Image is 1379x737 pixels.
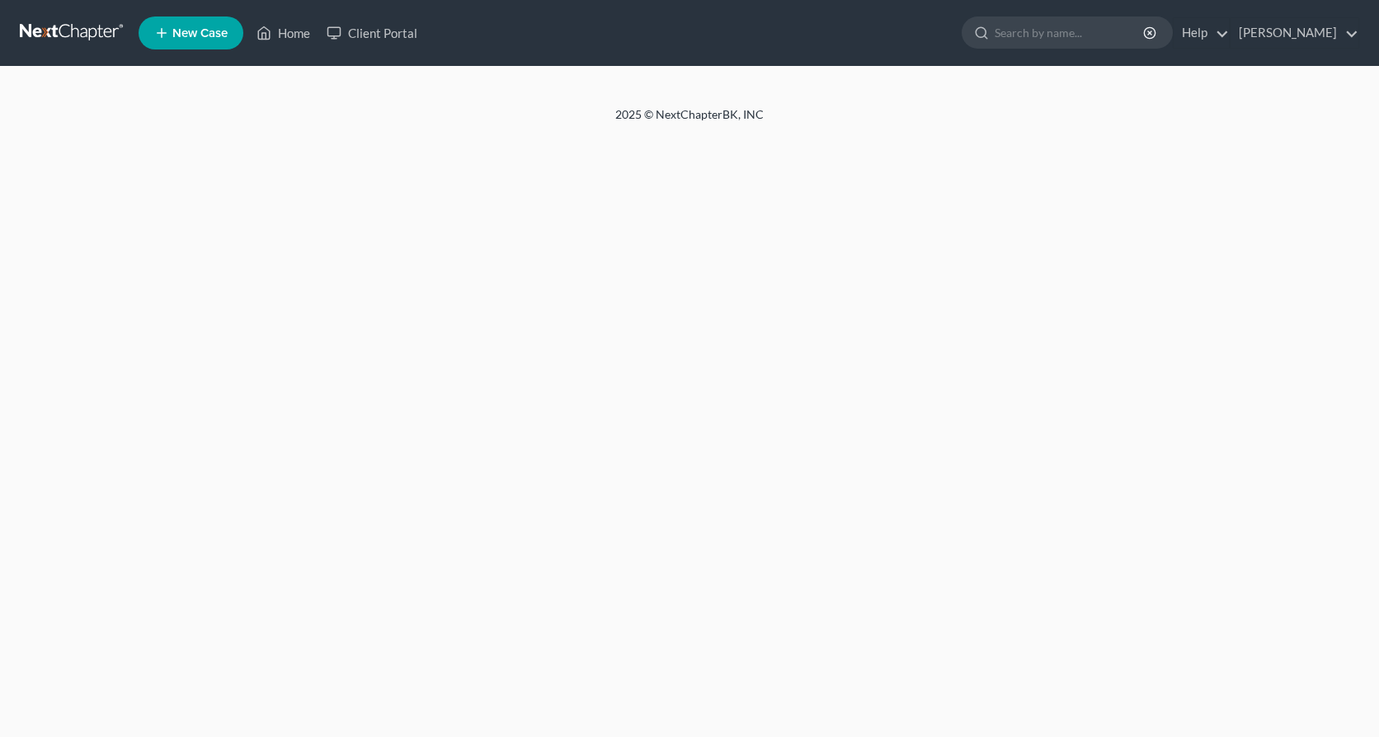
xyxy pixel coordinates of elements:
a: Home [248,18,318,48]
span: New Case [172,27,228,40]
a: [PERSON_NAME] [1231,18,1358,48]
a: Client Portal [318,18,426,48]
input: Search by name... [995,17,1146,48]
a: Help [1174,18,1229,48]
div: 2025 © NextChapterBK, INC [219,106,1160,136]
